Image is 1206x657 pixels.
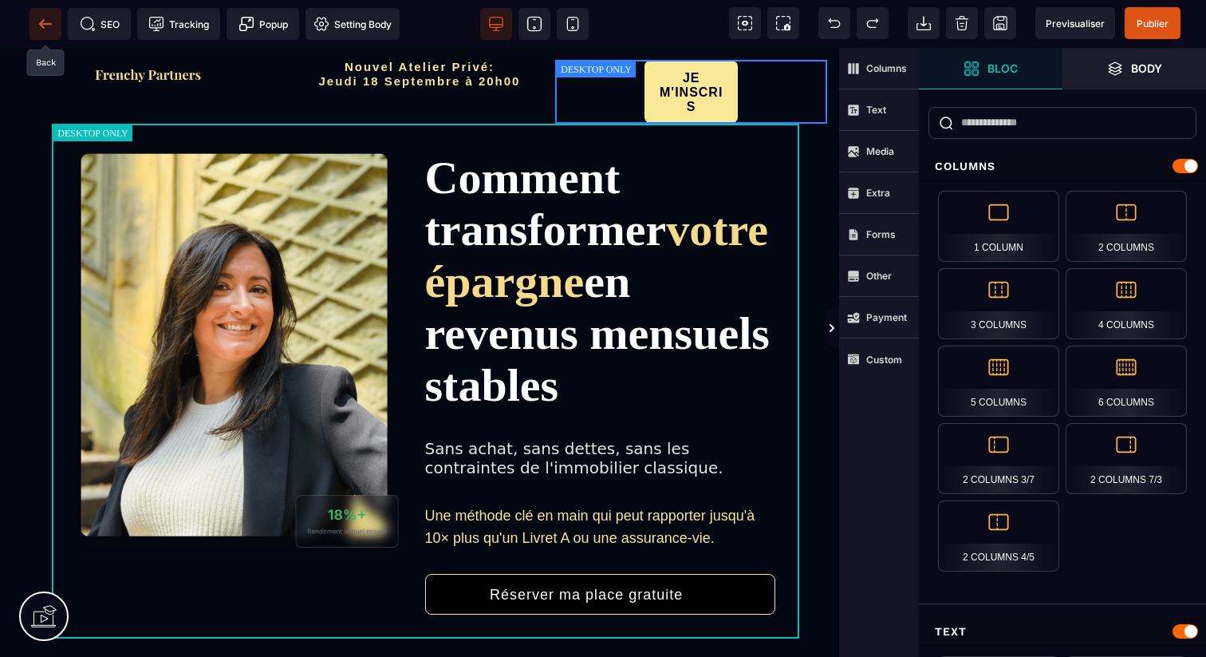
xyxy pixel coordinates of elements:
[866,104,886,116] strong: Text
[938,423,1059,494] div: 2 Columns 3/7
[866,62,907,74] strong: Columns
[938,191,1059,262] div: 1 Column
[987,62,1018,74] strong: Bloc
[148,16,209,32] span: Tracking
[1062,48,1206,89] span: Open Layer Manager
[425,460,755,498] span: Une méthode clé en main qui peut rapporter jusqu'à 10× plus qu'un Livret A ou une assurance-vie.
[76,100,400,504] img: f2a836cbdba2297919ae17fac1211126_Capture_d%E2%80%99e%CC%81cran_2025-09-01_a%CC%80_21.00.57-min.png
[1066,346,1187,417] div: 6 Columns
[425,104,621,156] span: Comment
[866,270,892,282] strong: Other
[866,354,902,366] strong: Custom
[919,152,1206,181] div: Columns
[1137,18,1169,30] span: Publier
[1131,62,1162,74] strong: Body
[767,7,799,39] span: Screenshot
[866,187,890,199] strong: Extra
[284,12,556,49] h2: Nouvel Atelier Privé: Jeudi 18 Septembre à 20h00
[238,16,288,32] span: Popup
[938,346,1059,417] div: 5 Columns
[313,16,392,32] span: Setting Body
[866,228,896,240] strong: Forms
[919,48,1062,89] span: Open Blocks
[425,208,782,363] span: en revenus mensuels stables
[1066,191,1187,262] div: 2 Columns
[1035,7,1115,39] span: Preview
[938,268,1059,339] div: 3 Columns
[93,20,203,34] img: f2a3730b544469f405c58ab4be6274e8_Capture_d%E2%80%99e%CC%81cran_2025-09-01_a%CC%80_20.57.27.png
[80,16,120,32] span: SEO
[729,7,761,39] span: View components
[425,526,775,567] button: Réserver ma place gratuite
[1066,423,1187,494] div: 2 Columns 7/3
[425,156,667,208] span: transformer
[1046,18,1105,30] span: Previsualiser
[938,501,1059,572] div: 2 Columns 4/5
[1066,268,1187,339] div: 4 Columns
[425,391,775,429] div: Sans achat, sans dettes, sans les contraintes de l'immobilier classique.
[644,12,739,76] button: JE M'INSCRIS
[866,145,894,157] strong: Media
[919,617,1206,647] div: Text
[866,311,907,323] strong: Payment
